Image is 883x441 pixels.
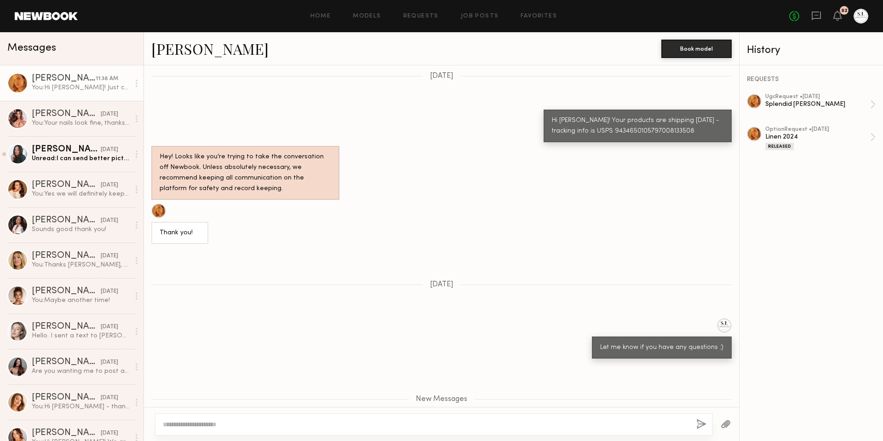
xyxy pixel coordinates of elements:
div: Released [765,143,794,150]
div: Thank you! [160,228,200,238]
div: [DATE] [101,429,118,438]
div: [PERSON_NAME] [32,322,101,331]
div: Hi [PERSON_NAME]! Your products are shipping [DATE] - tracking info is USPS 9434650105797008133508 [552,116,723,137]
span: New Messages [416,395,467,403]
span: Messages [7,43,56,53]
div: You: Hi [PERSON_NAME] - thanks so much! We have a budget to work within, but thank you for the qu... [32,402,130,411]
div: [PERSON_NAME] [32,110,101,119]
div: [PERSON_NAME] [32,251,101,261]
a: ugcRequest •[DATE]Splendid [PERSON_NAME] [765,94,876,115]
div: Linen 2024 [765,133,870,141]
div: Hey! Looks like you’re trying to take the conversation off Newbook. Unless absolutely necessary, ... [160,152,331,194]
div: [PERSON_NAME] [32,145,101,154]
div: [DATE] [101,252,118,261]
div: [PERSON_NAME] [32,358,101,367]
div: [DATE] [101,394,118,402]
div: Sounds good thank you! [32,225,130,234]
a: Book model [661,44,732,52]
div: Let me know if you have any questions :) [600,342,723,353]
div: [DATE] [101,110,118,119]
div: [PERSON_NAME] [32,74,96,83]
span: [DATE] [430,72,453,80]
div: History [747,45,876,56]
a: Models [353,13,381,19]
div: You: Your nails look fine, thanks for checking. [32,119,130,128]
div: 82 [841,8,848,13]
div: Unread: I can send better pictures once I get home. [32,154,130,163]
div: Hello. I sent a text to [PERSON_NAME], I believe. But wanted to send this message here in case yo... [32,331,130,340]
div: [PERSON_NAME] [32,287,101,296]
div: [DATE] [101,181,118,190]
div: You: Hi [PERSON_NAME]! Just confirming you received products? [32,83,130,92]
div: [PERSON_NAME] [32,393,101,402]
div: You: Maybe another time! [32,296,130,305]
div: [PERSON_NAME] [32,429,101,438]
div: [DATE] [101,145,118,154]
a: Favorites [521,13,557,19]
div: [PERSON_NAME] [32,180,101,190]
a: optionRequest •[DATE]Linen 2024Released [765,127,876,150]
div: ugc Request • [DATE] [765,94,870,100]
div: [DATE] [101,358,118,367]
div: [DATE] [101,287,118,296]
a: Requests [403,13,439,19]
span: [DATE] [430,281,453,289]
button: Book model [661,40,732,58]
div: [PERSON_NAME] [32,216,101,225]
a: [PERSON_NAME] [151,39,269,58]
div: 11:38 AM [96,75,118,83]
div: option Request • [DATE] [765,127,870,133]
div: You: Yes we will definitely keep you in mind! [32,190,130,198]
a: Home [310,13,331,19]
div: [DATE] [101,323,118,331]
div: Are you wanting me to post as well? [32,367,130,376]
div: You: Thanks [PERSON_NAME], Maybe another time! [32,261,130,269]
div: REQUESTS [747,76,876,83]
a: Job Posts [461,13,499,19]
div: [DATE] [101,216,118,225]
div: Splendid [PERSON_NAME] [765,100,870,109]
